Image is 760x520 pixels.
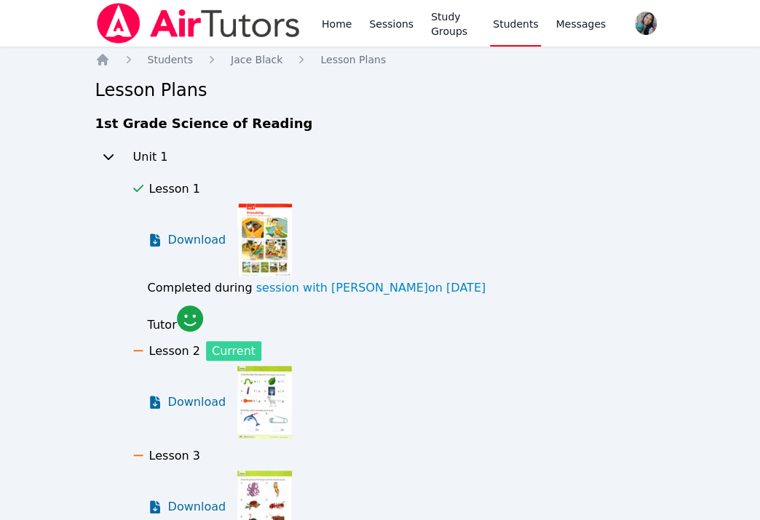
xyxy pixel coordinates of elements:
img: Lesson 1 [237,204,292,276]
a: Jace Black [231,52,282,67]
span: Lesson 2 [149,344,200,358]
span: Tutor [148,318,177,332]
nav: Breadcrumb [95,52,665,67]
a: Download [148,366,226,439]
span: Lesson Plans [320,54,386,65]
span: Lesson 1 [149,182,200,196]
span: Download [168,393,226,411]
span: Jace Black [231,54,282,65]
h2: Unit 1 [133,148,168,166]
span: Download [168,231,226,249]
a: Download [148,204,226,276]
img: Lesson 2 [237,366,292,439]
span: Completed during [148,281,486,295]
h2: Lesson Plans [95,79,665,102]
span: Lesson 3 [149,449,200,463]
span: Download [168,498,226,516]
a: Lesson Plans [320,52,386,67]
span: Current [206,341,261,361]
h3: 1st Grade Science of Reading [95,113,665,134]
a: session with [PERSON_NAME]on [DATE] [256,279,486,297]
span: Messages [555,17,606,31]
span: Students [148,54,193,65]
a: Students [148,52,193,67]
img: Air Tutors [95,3,301,44]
